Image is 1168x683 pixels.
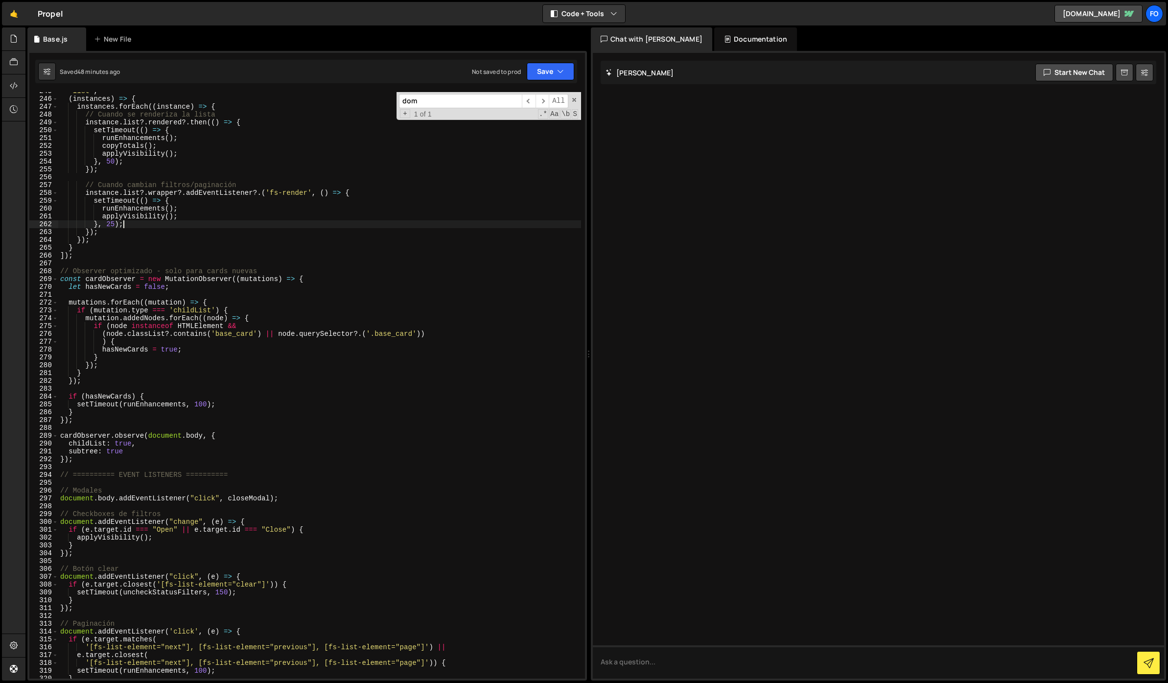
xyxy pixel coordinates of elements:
div: 294 [29,471,58,479]
div: 263 [29,228,58,236]
div: 270 [29,283,58,291]
div: 269 [29,275,58,283]
div: Chat with [PERSON_NAME] [591,27,712,51]
div: 288 [29,424,58,432]
div: 258 [29,189,58,197]
div: 309 [29,589,58,596]
div: 290 [29,440,58,447]
span: Whole Word Search [561,109,571,119]
div: 319 [29,667,58,675]
div: 265 [29,244,58,252]
a: 🤙 [2,2,26,25]
div: 256 [29,173,58,181]
div: 287 [29,416,58,424]
div: Propel [38,8,63,20]
div: 310 [29,596,58,604]
div: 273 [29,306,58,314]
button: Code + Tools [543,5,625,23]
div: 272 [29,299,58,306]
div: 286 [29,408,58,416]
span: ​ [522,94,536,108]
div: Base.js [43,34,68,44]
div: 306 [29,565,58,573]
span: Alt-Enter [549,94,568,108]
div: 255 [29,165,58,173]
div: 296 [29,487,58,495]
div: 279 [29,353,58,361]
div: 312 [29,612,58,620]
div: 271 [29,291,58,299]
span: 1 of 1 [410,110,436,118]
button: Save [527,63,574,80]
div: 260 [29,205,58,212]
div: 283 [29,385,58,393]
div: 278 [29,346,58,353]
span: CaseSensitive Search [549,109,560,119]
div: 251 [29,134,58,142]
div: 299 [29,510,58,518]
div: 259 [29,197,58,205]
div: 250 [29,126,58,134]
div: 301 [29,526,58,534]
div: 262 [29,220,58,228]
div: 264 [29,236,58,244]
div: 289 [29,432,58,440]
span: Search In Selection [572,109,578,119]
div: 291 [29,447,58,455]
span: RegExp Search [538,109,548,119]
div: Saved [60,68,120,76]
div: 320 [29,675,58,683]
div: 254 [29,158,58,165]
div: 293 [29,463,58,471]
div: 276 [29,330,58,338]
div: 275 [29,322,58,330]
div: 298 [29,502,58,510]
div: 252 [29,142,58,150]
div: 297 [29,495,58,502]
div: 261 [29,212,58,220]
div: 266 [29,252,58,259]
div: 307 [29,573,58,581]
div: 318 [29,659,58,667]
div: 253 [29,150,58,158]
div: 281 [29,369,58,377]
div: 247 [29,103,58,111]
div: 249 [29,118,58,126]
div: 311 [29,604,58,612]
div: New File [94,34,135,44]
span: Toggle Replace mode [400,109,410,118]
div: 313 [29,620,58,628]
div: 300 [29,518,58,526]
div: 285 [29,400,58,408]
div: 277 [29,338,58,346]
h2: [PERSON_NAME] [606,68,674,77]
div: 48 minutes ago [77,68,120,76]
div: Not saved to prod [472,68,521,76]
div: 315 [29,636,58,643]
a: fo [1145,5,1163,23]
input: Search for [399,94,522,108]
div: 305 [29,557,58,565]
div: 304 [29,549,58,557]
div: 292 [29,455,58,463]
button: Start new chat [1035,64,1113,81]
div: Documentation [714,27,797,51]
div: 282 [29,377,58,385]
div: 257 [29,181,58,189]
div: 274 [29,314,58,322]
div: 284 [29,393,58,400]
span: ​ [536,94,549,108]
a: [DOMAIN_NAME] [1054,5,1143,23]
div: 295 [29,479,58,487]
div: 317 [29,651,58,659]
div: 280 [29,361,58,369]
div: 302 [29,534,58,542]
div: 303 [29,542,58,549]
div: 246 [29,95,58,103]
div: 316 [29,643,58,651]
div: 314 [29,628,58,636]
div: 248 [29,111,58,118]
div: 268 [29,267,58,275]
div: 267 [29,259,58,267]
